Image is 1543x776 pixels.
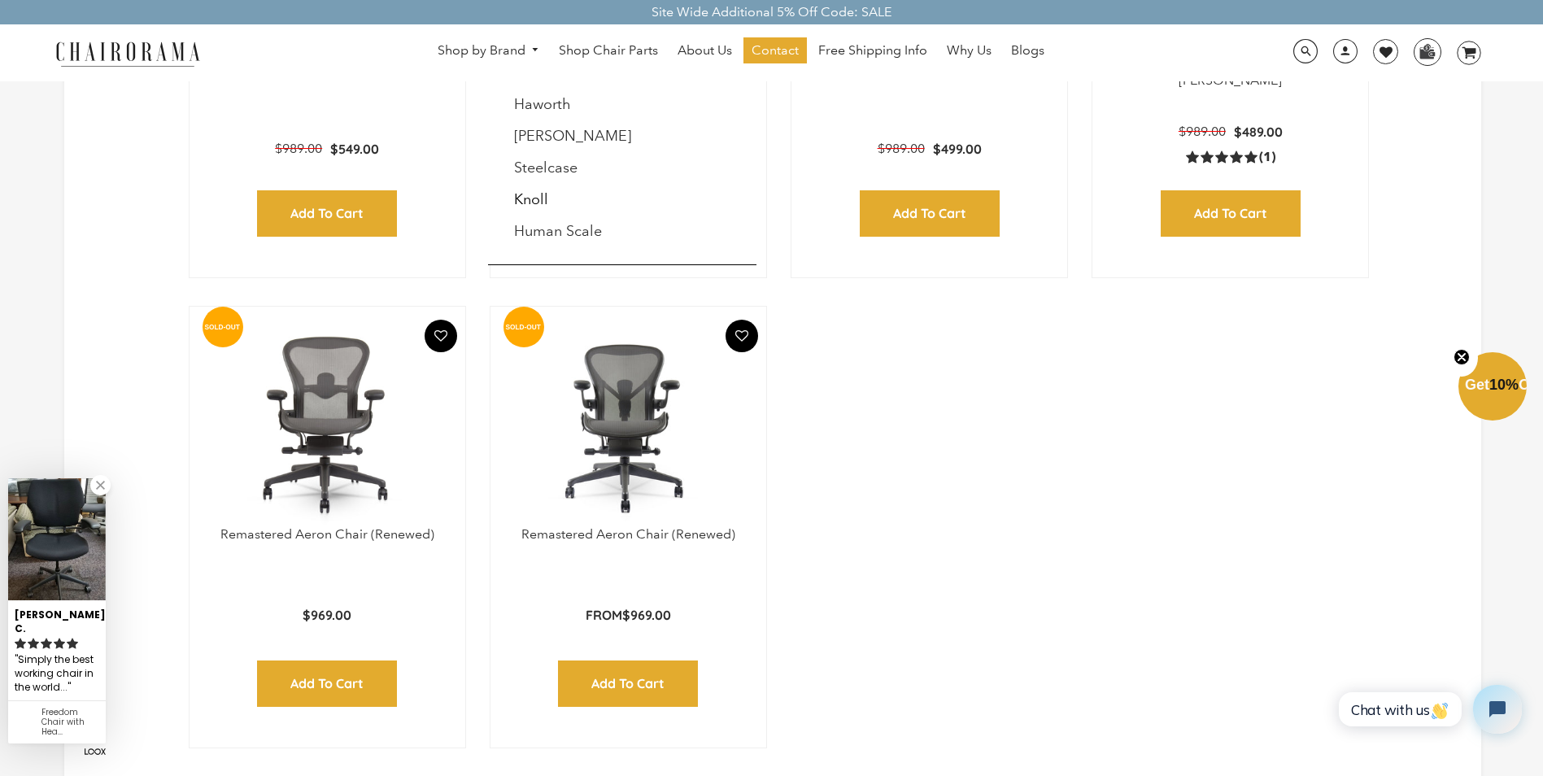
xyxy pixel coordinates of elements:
span: Contact [752,42,799,59]
span: Shop Chair Parts [559,42,658,59]
span: Why Us [947,42,992,59]
a: Free Shipping Info [810,37,935,63]
a: Knoll [514,190,548,208]
a: Shop Chair Parts [551,37,666,63]
a: Haworth [514,95,571,113]
img: chairorama [46,39,209,68]
a: About Us [669,37,740,63]
img: WhatsApp_Image_2024-07-12_at_16.23.01.webp [1414,39,1440,63]
span: 10% [1489,377,1519,393]
svg: rating icon full [15,638,26,649]
svg: rating icon full [67,638,78,649]
a: Shop by Brand [429,38,548,63]
span: Blogs [1011,42,1044,59]
span: About Us [678,42,732,59]
nav: DesktopNavigation [278,37,1204,68]
a: Blogs [1003,37,1053,63]
iframe: Tidio Chat [1321,671,1536,748]
a: [PERSON_NAME] [514,127,631,145]
div: Freedom Chair with Headrest | Brown Leather & Crome | - (Renewed) [41,708,99,737]
a: Human Scale [514,222,602,240]
svg: rating icon full [28,638,39,649]
a: Contact [743,37,807,63]
svg: rating icon full [54,638,65,649]
img: Katie. C. review of Freedom Chair with Headrest | Brown Leather & Crome | - (Renewed) [8,478,106,600]
div: [PERSON_NAME]. C. [15,602,99,636]
div: Simply the best working chair in the world.Â... [15,652,99,696]
button: Close teaser [1445,339,1478,377]
span: Free Shipping Info [818,42,927,59]
svg: rating icon full [41,638,52,649]
div: Get10%OffClose teaser [1458,354,1527,422]
a: Steelcase [514,159,578,177]
a: Why Us [939,37,1000,63]
span: Get Off [1465,377,1540,393]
